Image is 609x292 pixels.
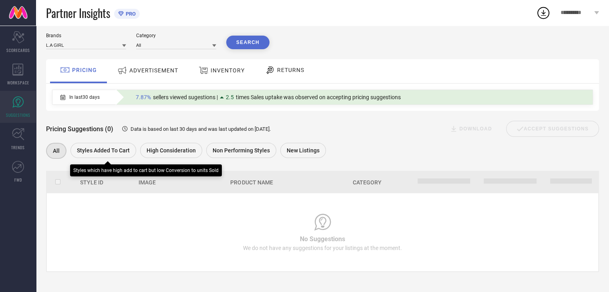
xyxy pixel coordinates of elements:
span: sellers viewed sugestions | [153,94,218,100]
span: ADVERTISEMENT [129,67,178,74]
div: Percentage of sellers who have viewed suggestions for the current Insight Type [132,92,405,102]
span: No Suggestions [300,235,345,243]
span: FWD [14,177,22,183]
span: TRENDS [11,144,25,150]
span: PRICING [72,67,97,73]
span: In last 30 days [69,94,100,100]
div: Open download list [536,6,551,20]
span: Image [139,179,156,186]
span: Pricing Suggestions (0) [46,125,113,133]
div: Accept Suggestions [506,121,599,137]
span: Product Name [230,179,273,186]
span: INVENTORY [211,67,245,74]
span: Partner Insights [46,5,110,21]
button: Search [226,36,269,49]
span: 2.5 [226,94,234,100]
span: New Listings [287,147,320,154]
div: Brands [46,33,126,38]
span: SUGGESTIONS [6,112,30,118]
div: Category [136,33,216,38]
span: 7.87% [136,94,151,100]
span: Data is based on last 30 days and was last updated on [DATE] . [131,126,271,132]
span: PRO [124,11,136,17]
span: SCORECARDS [6,47,30,53]
span: Category [353,179,382,186]
span: We do not have any suggestions for your listings at the moment. [243,245,402,251]
span: Styles Added To Cart [77,147,130,154]
div: Styles which have high add to cart but low Conversion to units Sold [73,168,219,173]
span: WORKSPACE [7,80,29,86]
span: High Consideration [147,147,196,154]
span: times Sales uptake was observed on accepting pricing suggestions [236,94,401,100]
span: Non Performing Styles [213,147,270,154]
span: All [53,148,60,154]
span: RETURNS [277,67,304,73]
span: Style Id [80,179,103,186]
